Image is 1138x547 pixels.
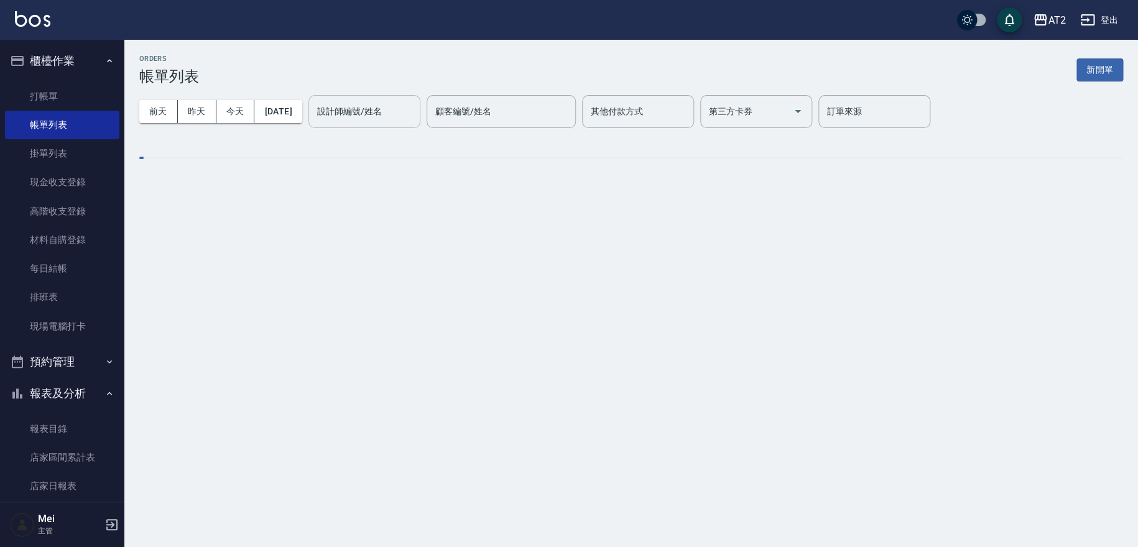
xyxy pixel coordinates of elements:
[5,472,119,500] a: 店家日報表
[178,100,216,123] button: 昨天
[5,226,119,254] a: 材料自購登錄
[5,45,119,77] button: 櫃檯作業
[1075,9,1123,32] button: 登出
[139,55,199,63] h2: ORDERS
[139,68,199,85] h3: 帳單列表
[5,312,119,341] a: 現場電腦打卡
[5,197,119,226] a: 高階收支登錄
[38,525,101,536] p: 主管
[1048,12,1065,28] div: AT2
[15,11,50,27] img: Logo
[5,501,119,530] a: 互助日報表
[1076,58,1123,81] button: 新開單
[10,512,35,537] img: Person
[5,82,119,111] a: 打帳單
[5,283,119,311] a: 排班表
[1076,63,1123,75] a: 新開單
[5,346,119,378] button: 預約管理
[5,377,119,410] button: 報表及分析
[5,415,119,443] a: 報表目錄
[788,101,808,121] button: Open
[216,100,255,123] button: 今天
[5,254,119,283] a: 每日結帳
[139,100,178,123] button: 前天
[5,139,119,168] a: 掛單列表
[254,100,302,123] button: [DATE]
[5,168,119,196] a: 現金收支登錄
[997,7,1022,32] button: save
[38,513,101,525] h5: Mei
[1028,7,1070,33] button: AT2
[5,111,119,139] a: 帳單列表
[5,443,119,472] a: 店家區間累計表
